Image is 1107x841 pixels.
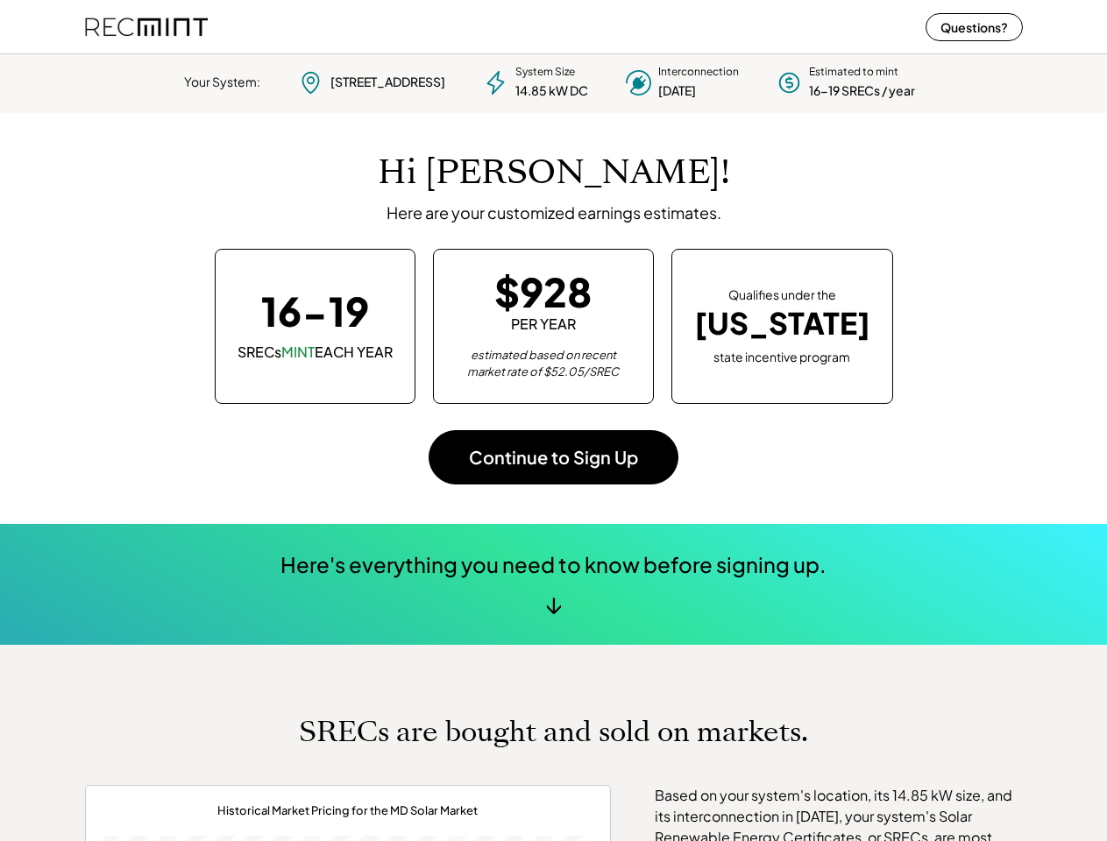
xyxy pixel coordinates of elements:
[809,82,915,100] div: 16-19 SRECs / year
[694,306,870,342] div: [US_STATE]
[238,343,393,362] div: SRECs EACH YEAR
[545,591,562,618] div: ↓
[280,550,827,580] div: Here's everything you need to know before signing up.
[330,74,445,91] div: [STREET_ADDRESS]
[511,314,576,334] div: PER YEAR
[515,65,575,80] div: System Size
[658,82,696,100] div: [DATE]
[299,715,808,749] h1: SRECs are bought and sold on markets.
[387,202,721,223] div: Here are your customized earnings estimates.
[515,82,588,100] div: 14.85 kW DC
[658,65,739,80] div: Interconnection
[217,803,478,818] div: Historical Market Pricing for the MD Solar Market
[456,347,631,381] div: estimated based on recent market rate of $52.05/SREC
[429,430,678,484] button: Continue to Sign Up
[85,4,208,50] img: recmint-logotype%403x%20%281%29.jpeg
[494,272,592,311] div: $928
[261,291,369,330] div: 16-19
[281,343,315,361] font: MINT
[728,286,836,304] div: Qualifies under the
[184,74,260,91] div: Your System:
[926,13,1023,41] button: Questions?
[713,346,850,366] div: state incentive program
[378,152,730,194] h1: Hi [PERSON_NAME]!
[809,65,898,80] div: Estimated to mint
